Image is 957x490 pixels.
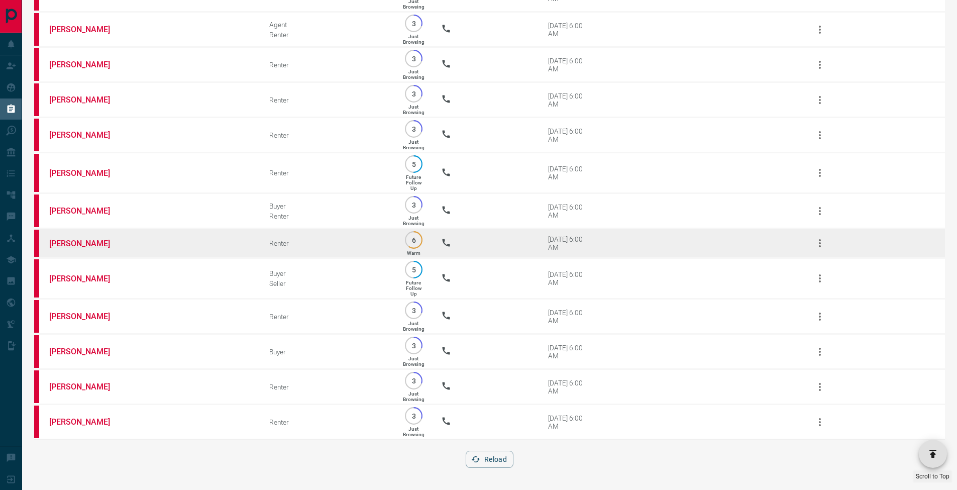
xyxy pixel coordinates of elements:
p: Just Browsing [403,69,424,80]
div: [DATE] 6:00 AM [548,165,591,181]
div: [DATE] 6:00 AM [548,127,591,143]
div: property.ca [34,370,39,403]
p: Just Browsing [403,139,424,150]
p: Future Follow Up [406,174,421,191]
a: [PERSON_NAME] [49,60,125,69]
div: [DATE] 6:00 AM [548,203,591,219]
div: Renter [269,61,386,69]
p: 3 [410,377,417,384]
div: [DATE] 6:00 AM [548,309,591,325]
p: 3 [410,307,417,314]
div: [DATE] 6:00 AM [548,414,591,430]
a: [PERSON_NAME] [49,417,125,427]
div: Renter [269,169,386,177]
div: property.ca [34,119,39,151]
p: 3 [410,412,417,420]
div: property.ca [34,83,39,116]
div: Renter [269,131,386,139]
p: 3 [410,20,417,27]
a: [PERSON_NAME] [49,347,125,356]
div: property.ca [34,48,39,81]
p: Future Follow Up [406,280,421,297]
a: [PERSON_NAME] [49,382,125,391]
div: [DATE] 6:00 AM [548,344,591,360]
p: Just Browsing [403,391,424,402]
p: 5 [410,266,417,273]
a: [PERSON_NAME] [49,130,125,140]
div: property.ca [34,335,39,368]
p: Warm [407,250,420,256]
div: Renter [269,96,386,104]
p: 3 [410,342,417,349]
div: Renter [269,212,386,220]
div: property.ca [34,230,39,257]
p: Just Browsing [403,321,424,332]
div: [DATE] 6:00 AM [548,92,591,108]
div: property.ca [34,13,39,46]
a: [PERSON_NAME] [49,25,125,34]
a: [PERSON_NAME] [49,206,125,216]
div: Renter [269,313,386,321]
p: Just Browsing [403,104,424,115]
div: Renter [269,383,386,391]
p: 3 [410,125,417,133]
p: 3 [410,90,417,97]
p: Just Browsing [403,426,424,437]
a: [PERSON_NAME] [49,168,125,178]
div: Renter [269,31,386,39]
span: Scroll to Top [916,473,949,480]
p: Just Browsing [403,34,424,45]
div: Renter [269,418,386,426]
div: [DATE] 6:00 AM [548,270,591,286]
a: [PERSON_NAME] [49,95,125,105]
div: Buyer [269,269,386,277]
div: Agent [269,21,386,29]
div: [DATE] 6:00 AM [548,57,591,73]
div: Buyer [269,202,386,210]
p: 3 [410,55,417,62]
div: Buyer [269,348,386,356]
div: property.ca [34,194,39,227]
a: [PERSON_NAME] [49,274,125,283]
div: [DATE] 6:00 AM [548,22,591,38]
p: 6 [410,236,417,244]
p: 3 [410,201,417,209]
div: property.ca [34,154,39,192]
div: property.ca [34,406,39,438]
p: 5 [410,160,417,168]
button: Reload [466,451,513,468]
a: [PERSON_NAME] [49,239,125,248]
div: [DATE] 6:00 AM [548,379,591,395]
div: Seller [269,279,386,287]
div: Renter [269,239,386,247]
div: property.ca [34,300,39,333]
div: [DATE] 6:00 AM [548,235,591,251]
a: [PERSON_NAME] [49,312,125,321]
p: Just Browsing [403,356,424,367]
div: property.ca [34,259,39,298]
p: Just Browsing [403,215,424,226]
